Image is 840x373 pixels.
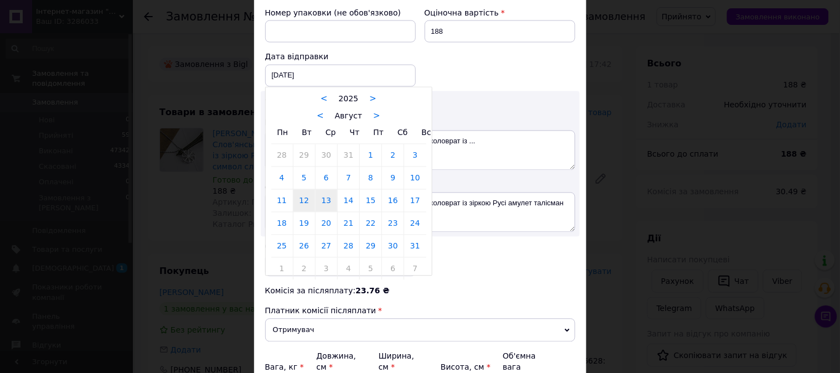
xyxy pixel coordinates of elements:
[316,235,337,257] a: 27
[338,144,359,167] a: 31
[271,167,293,189] a: 4
[338,167,359,189] a: 7
[277,128,288,137] span: Пн
[404,167,426,189] a: 10
[293,144,315,167] a: 29
[293,258,315,280] a: 2
[382,167,404,189] a: 9
[271,144,293,167] a: 28
[373,111,380,121] a: >
[360,235,382,257] a: 29
[338,258,359,280] a: 4
[293,235,315,257] a: 26
[382,144,404,167] a: 2
[302,128,312,137] span: Вт
[293,213,315,235] a: 19
[321,94,328,104] a: <
[316,167,337,189] a: 6
[265,319,575,342] span: Отримувач
[293,190,315,212] a: 12
[360,258,382,280] a: 5
[338,213,359,235] a: 21
[271,235,293,257] a: 25
[317,111,324,121] a: <
[339,95,359,103] span: 2025
[316,190,337,212] a: 13
[360,190,382,212] a: 15
[404,258,426,280] a: 7
[382,235,404,257] a: 30
[373,128,384,137] span: Пт
[316,258,337,280] a: 3
[338,235,359,257] a: 28
[271,213,293,235] a: 18
[360,213,382,235] a: 22
[338,190,359,212] a: 14
[404,144,426,167] a: 3
[422,128,431,137] span: Вс
[326,128,336,137] span: Ср
[404,213,426,235] a: 24
[398,128,408,137] span: Сб
[271,190,293,212] a: 11
[369,94,377,104] a: >
[360,144,382,167] a: 1
[293,167,315,189] a: 5
[360,167,382,189] a: 8
[404,190,426,212] a: 17
[271,258,293,280] a: 1
[404,235,426,257] a: 31
[350,128,360,137] span: Чт
[316,213,337,235] a: 20
[382,213,404,235] a: 23
[382,258,404,280] a: 6
[316,144,337,167] a: 30
[382,190,404,212] a: 16
[335,112,362,121] span: Август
